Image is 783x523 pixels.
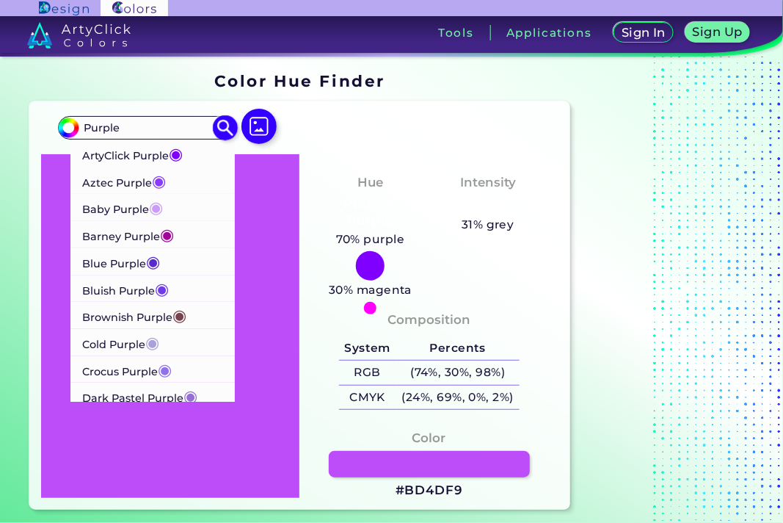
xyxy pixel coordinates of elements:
h1: Color Hue Finder [214,70,385,92]
span: ◉ [155,279,169,298]
span: ◉ [169,144,183,163]
h5: CMYK [339,386,396,410]
a: Sign Up [685,22,751,43]
p: Dark Pastel Purple [82,383,197,410]
h5: Sign In [621,26,666,39]
h3: Tools [438,27,474,38]
h5: Sign Up [692,26,743,38]
h5: Percents [396,336,520,361]
h4: Hue [357,172,383,193]
input: type color.. [79,118,215,137]
span: ◉ [172,306,186,325]
img: icon picture [241,109,277,144]
p: Aztec Purple [82,167,166,195]
p: Blue Purple [82,248,160,275]
h3: Applications [506,27,592,38]
h5: (24%, 69%, 0%, 2%) [396,386,520,410]
span: ◉ [152,171,166,190]
h3: #BD4DF9 [396,482,463,499]
h5: RGB [339,361,396,385]
p: Bluish Purple [82,275,169,303]
h4: Intensity [460,172,516,193]
h3: Pinkish Purple [320,195,421,230]
h5: 30% magenta [323,281,418,300]
p: Baby Purple [82,194,163,221]
img: logo_artyclick_colors_white.svg [27,22,131,48]
span: ◉ [146,252,160,271]
h5: System [339,336,396,361]
iframe: Advertisement [576,67,760,416]
h4: Color [412,428,446,449]
span: ◉ [183,386,197,405]
p: Barney Purple [82,221,174,248]
h3: Medium [454,195,522,213]
span: ◉ [160,225,174,244]
p: Brownish Purple [82,302,186,329]
p: ArtyClick Purple [82,140,183,167]
img: icon search [213,115,238,140]
img: ArtyClick Design logo [39,1,88,15]
span: ◉ [145,333,159,352]
h5: 70% purple [330,230,410,249]
a: Sign In [613,22,674,43]
h4: Composition [387,309,470,331]
p: Cold Purple [82,329,159,356]
h5: (74%, 30%, 98%) [396,361,520,385]
span: ◉ [158,360,172,379]
p: Crocus Purple [82,356,172,383]
h5: 31% grey [462,215,514,234]
span: ◉ [149,198,163,217]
